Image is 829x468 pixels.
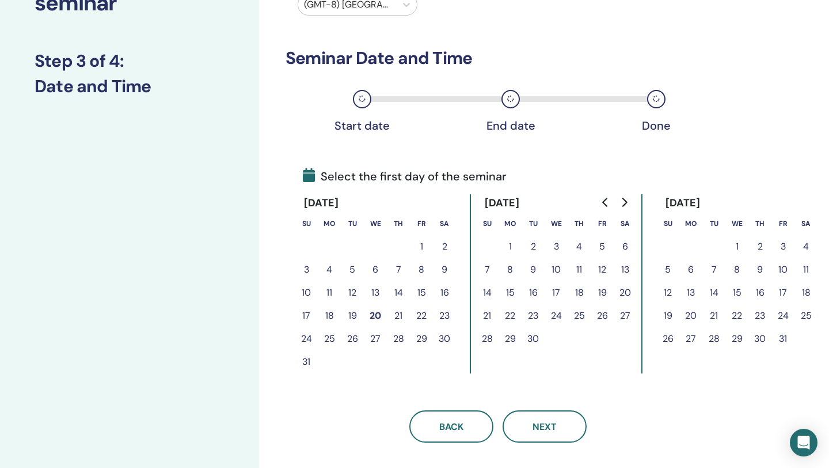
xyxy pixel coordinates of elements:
[410,258,433,281] button: 8
[794,258,817,281] button: 11
[499,304,522,327] button: 22
[364,212,387,235] th: Wednesday
[748,327,771,350] button: 30
[433,235,456,258] button: 2
[409,410,493,443] button: Back
[702,281,725,304] button: 14
[387,327,410,350] button: 28
[679,212,702,235] th: Monday
[364,281,387,304] button: 13
[476,194,529,212] div: [DATE]
[522,258,545,281] button: 9
[433,281,456,304] button: 16
[771,304,794,327] button: 24
[568,212,591,235] th: Thursday
[295,281,318,304] button: 10
[364,304,387,327] button: 20
[656,194,710,212] div: [DATE]
[545,258,568,281] button: 10
[295,350,318,373] button: 31
[628,119,685,133] div: Done
[679,304,702,327] button: 20
[476,281,499,304] button: 14
[702,258,725,281] button: 7
[522,304,545,327] button: 23
[748,258,771,281] button: 9
[387,212,410,235] th: Thursday
[410,281,433,304] button: 15
[702,304,725,327] button: 21
[499,281,522,304] button: 15
[679,327,702,350] button: 27
[295,304,318,327] button: 17
[318,281,341,304] button: 11
[545,212,568,235] th: Wednesday
[295,258,318,281] button: 3
[748,281,771,304] button: 16
[333,119,391,133] div: Start date
[702,212,725,235] th: Tuesday
[614,212,637,235] th: Saturday
[503,410,587,443] button: Next
[591,235,614,258] button: 5
[591,281,614,304] button: 19
[387,304,410,327] button: 21
[387,281,410,304] button: 14
[656,212,679,235] th: Sunday
[433,258,456,281] button: 9
[591,258,614,281] button: 12
[341,281,364,304] button: 12
[499,212,522,235] th: Monday
[499,258,522,281] button: 8
[748,212,771,235] th: Thursday
[725,258,748,281] button: 8
[522,281,545,304] button: 16
[748,235,771,258] button: 2
[410,327,433,350] button: 29
[476,304,499,327] button: 21
[476,212,499,235] th: Sunday
[522,327,545,350] button: 30
[433,304,456,327] button: 23
[318,327,341,350] button: 25
[725,281,748,304] button: 15
[341,258,364,281] button: 5
[794,304,817,327] button: 25
[341,327,364,350] button: 26
[545,304,568,327] button: 24
[303,168,507,185] span: Select the first day of the seminar
[533,421,557,433] span: Next
[318,212,341,235] th: Monday
[656,281,679,304] button: 12
[614,281,637,304] button: 20
[545,281,568,304] button: 17
[295,212,318,235] th: Sunday
[725,327,748,350] button: 29
[286,48,710,69] h3: Seminar Date and Time
[499,235,522,258] button: 1
[295,194,348,212] div: [DATE]
[656,258,679,281] button: 5
[591,304,614,327] button: 26
[615,191,633,214] button: Go to next month
[656,327,679,350] button: 26
[725,235,748,258] button: 1
[522,235,545,258] button: 2
[568,235,591,258] button: 4
[499,327,522,350] button: 29
[771,327,794,350] button: 31
[433,327,456,350] button: 30
[596,191,615,214] button: Go to previous month
[35,51,225,71] h3: Step 3 of 4 :
[794,235,817,258] button: 4
[433,212,456,235] th: Saturday
[656,304,679,327] button: 19
[794,281,817,304] button: 18
[476,327,499,350] button: 28
[341,304,364,327] button: 19
[318,304,341,327] button: 18
[318,258,341,281] button: 4
[364,258,387,281] button: 6
[35,76,225,97] h3: Date and Time
[410,212,433,235] th: Friday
